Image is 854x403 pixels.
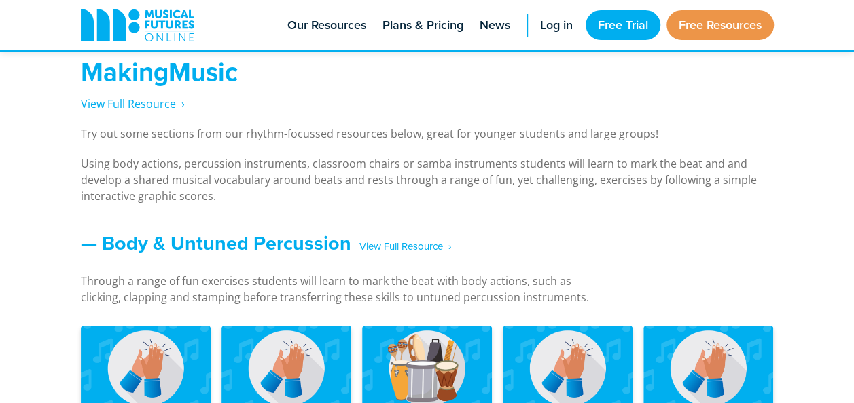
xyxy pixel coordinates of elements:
p: Try out some sections from our rhythm-focussed resources below, great for younger students and la... [81,126,774,142]
strong: MakingMusic [81,53,238,90]
a: Free Trial [586,10,660,40]
span: Log in [540,16,573,35]
span: View Full Resource‎‏‏‎ ‎ › [81,96,185,111]
span: ‎ ‎ ‎ View Full Resource‎‏‏‎ ‎ › [351,235,451,258]
span: Our Resources [287,16,366,35]
a: — Body & Untuned Percussion‎ ‎ ‎ View Full Resource‎‏‏‎ ‎ › [81,229,451,257]
span: News [480,16,510,35]
p: Using body actions, percussion instruments, classroom chairs or samba instruments students will l... [81,155,774,204]
a: View Full Resource‎‏‏‎ ‎ › [81,96,185,112]
span: Plans & Pricing [382,16,463,35]
p: Through a range of fun exercises students will learn to mark the beat with body actions, such as ... [81,272,611,305]
a: Free Resources [666,10,774,40]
